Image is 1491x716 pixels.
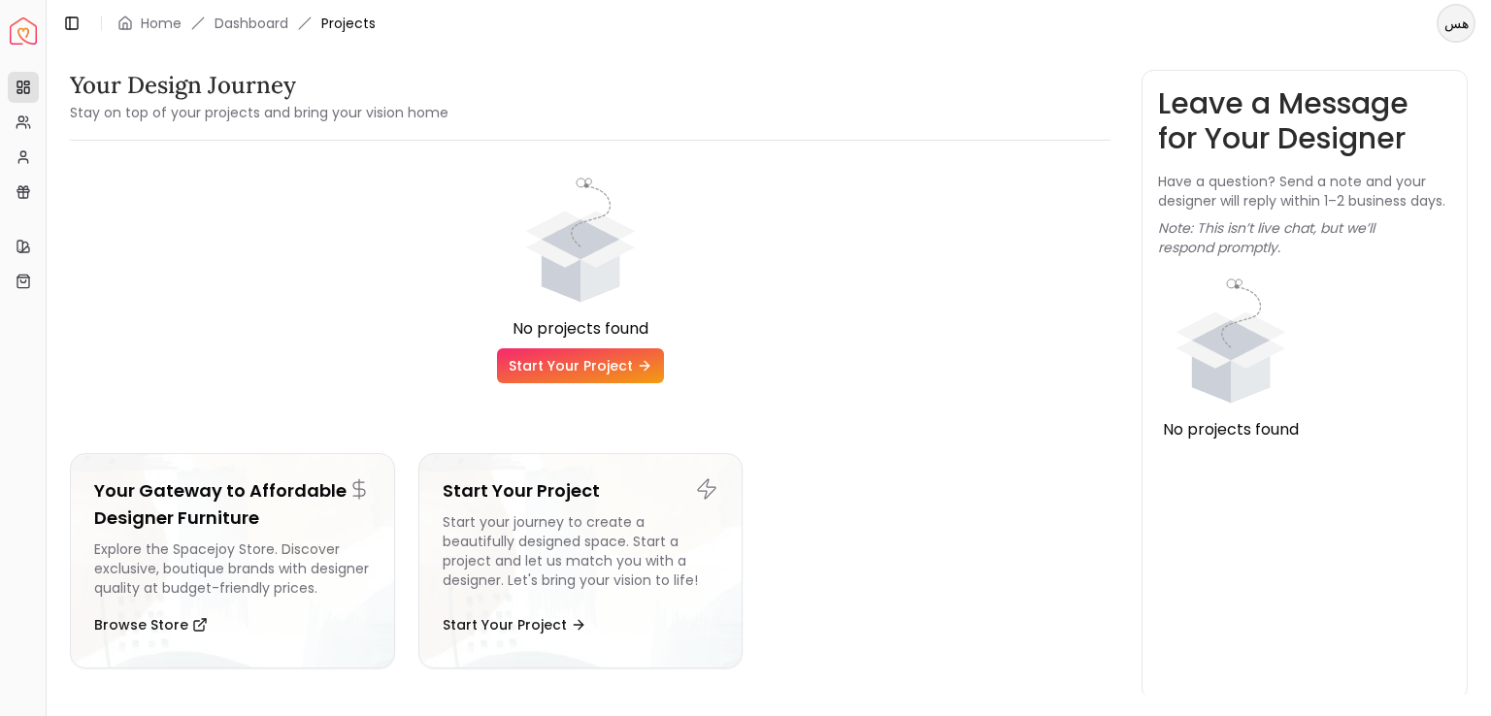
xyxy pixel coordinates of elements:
[70,453,395,668] a: Your Gateway to Affordable Designer FurnitureExplore the Spacejoy Store. Discover exclusive, bout...
[1158,418,1304,441] div: No projects found
[10,17,37,45] img: Spacejoy Logo
[1158,86,1451,156] h3: Leave a Message for Your Designer
[497,348,664,383] a: Start Your Project
[443,605,586,644] button: Start Your Project
[1158,218,1451,257] p: Note: This isn’t live chat, but we’ll respond promptly.
[70,70,448,101] h3: Your Design Journey
[443,512,719,598] div: Start your journey to create a beautifully designed space. Start a project and let us match you w...
[418,453,744,668] a: Start Your ProjectStart your journey to create a beautifully designed space. Start a project and ...
[443,477,719,504] h5: Start Your Project
[1437,4,1475,43] button: هس
[94,477,371,532] h5: Your Gateway to Affordable Designer Furniture
[70,103,448,122] small: Stay on top of your projects and bring your vision home
[508,172,653,317] div: animation
[321,14,376,33] span: Projects
[94,539,371,598] div: Explore the Spacejoy Store. Discover exclusive, boutique brands with designer quality at budget-f...
[10,17,37,45] a: Spacejoy
[117,14,376,33] nav: breadcrumb
[1439,6,1474,41] span: هس
[215,14,288,33] a: Dashboard
[94,605,208,644] button: Browse Store
[141,14,182,33] a: Home
[1158,273,1304,418] div: animation
[1158,172,1451,211] p: Have a question? Send a note and your designer will reply within 1–2 business days.
[70,317,1091,341] div: No projects found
